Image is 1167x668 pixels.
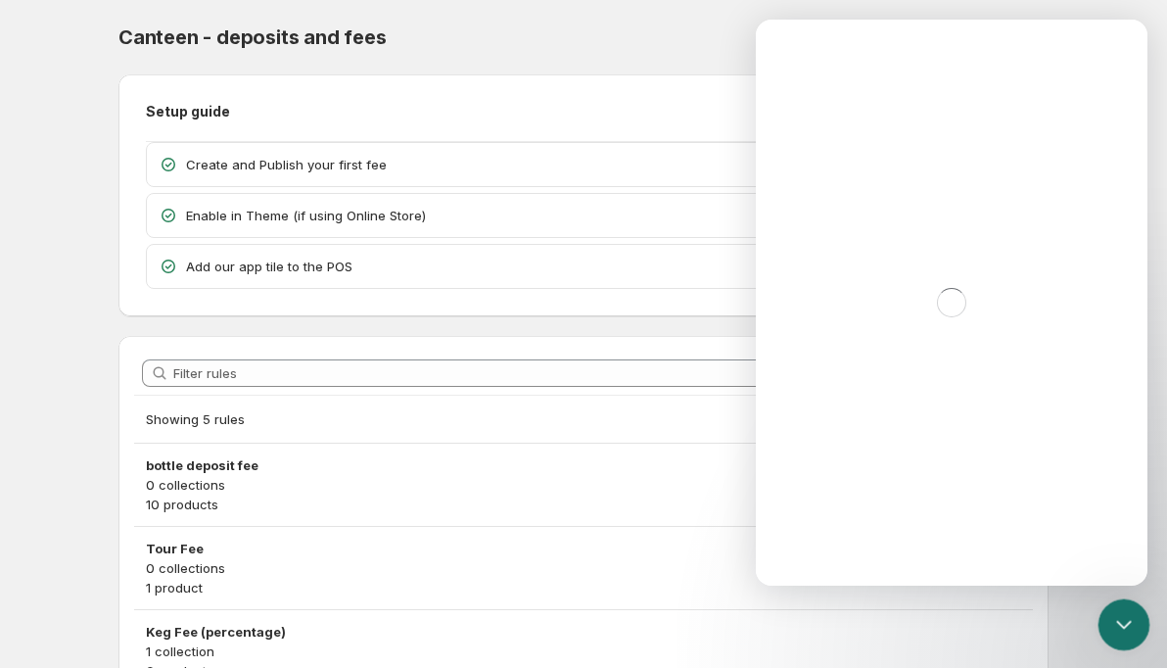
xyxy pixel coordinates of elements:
h2: Setup guide [146,102,230,121]
iframe: Intercom live chat [756,20,1147,586]
iframe: Intercom live chat [1098,599,1150,651]
p: 1 collection [146,642,1021,661]
p: Create and Publish your first fee [186,155,1008,174]
h3: bottle deposit fee [146,455,1021,475]
p: 10 products [146,495,1021,514]
h3: Keg Fee (percentage) [146,622,1021,642]
p: 0 collections [146,475,1021,495]
h3: Tour Fee [146,539,1021,558]
p: Add our app tile to the POS [186,257,1008,276]
input: Filter rules [173,359,1025,387]
span: Showing 5 rules [146,411,245,427]
p: Enable in Theme (if using Online Store) [186,206,1008,225]
p: 0 collections [146,558,1021,578]
p: 1 product [146,578,1021,597]
span: Canteen - deposits and fees [118,25,387,49]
